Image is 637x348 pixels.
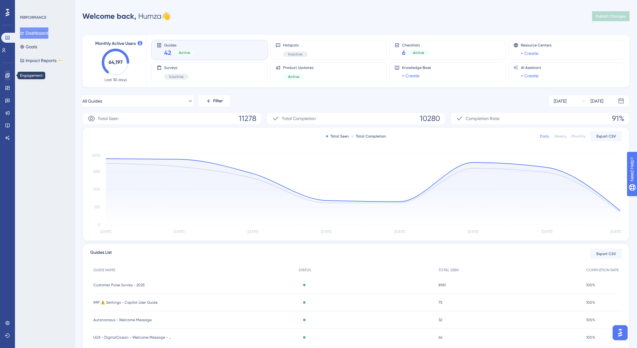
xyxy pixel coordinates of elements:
span: Active [179,50,190,55]
tspan: [DATE] [394,230,405,234]
button: Export CSV [590,249,622,259]
span: Product Updates [283,65,313,70]
a: + Create [402,72,419,80]
span: Inactive [169,74,184,79]
span: 64 [439,335,443,340]
span: 100% [586,300,595,305]
span: 10280 [420,114,440,123]
span: UUX - DigitalOcean - Welcome Message - Other SMBs [93,335,171,340]
span: Guides List [90,249,112,259]
button: All Guides [82,95,194,107]
span: Publish Changes [596,14,626,19]
tspan: 1650 [93,169,100,174]
span: IMP ⚠️ Settings - Copilot User Guide [93,300,158,305]
span: Autonomous - Welcome Message [93,317,152,322]
div: [DATE] [554,97,566,105]
span: Monthly Active Users [95,40,136,47]
span: Export CSV [596,134,616,139]
tspan: [DATE] [100,230,111,234]
tspan: [DATE] [541,230,552,234]
span: AI Assistant [521,65,541,70]
span: 100% [586,283,595,288]
span: 100% [586,317,595,322]
tspan: 0 [98,223,100,227]
tspan: [DATE] [468,230,478,234]
span: COMPLETION RATE [586,268,619,273]
span: Guides [164,43,195,47]
span: 75 [439,300,443,305]
span: Hotspots [283,43,307,48]
text: 64,197 [109,59,123,65]
span: Resource Centers [521,43,551,48]
tspan: 550 [94,205,100,209]
iframe: UserGuiding AI Assistant Launcher [611,323,630,342]
span: Active [288,74,299,79]
span: Checklists [402,43,429,47]
button: Export CSV [590,131,622,141]
div: BETA [58,59,63,62]
span: Last 30 days [105,77,127,82]
div: Total Completion [351,134,386,139]
div: Total Seen [326,134,349,139]
span: Knowledge Base [402,65,431,70]
span: Total Seen [98,115,119,122]
div: PERFORMANCE [20,15,46,20]
span: All Guides [82,97,102,105]
button: Publish Changes [592,11,630,21]
span: GUIDE NAME [93,268,115,273]
tspan: 2200 [92,153,100,157]
span: Inactive [288,52,302,57]
div: Monthly [571,134,586,139]
span: 6 [402,48,405,57]
span: 32 [439,317,442,322]
tspan: [DATE] [321,230,331,234]
span: Surveys [164,65,189,70]
button: Filter [198,95,230,107]
span: 100% [586,335,595,340]
a: + Create [521,72,538,80]
div: [DATE] [590,97,603,105]
span: 11278 [239,114,256,123]
span: Completion Rate [466,115,499,122]
span: Customer Pulse Survey - 2025 [93,283,145,288]
span: 91% [612,114,624,123]
a: + Create [521,50,538,57]
tspan: [DATE] [174,230,184,234]
button: Impact ReportsBETA [20,55,63,66]
tspan: 1100 [93,187,100,191]
button: Dashboard [20,27,48,39]
span: Need Help? [15,2,39,9]
span: Welcome back, [82,12,136,21]
div: Humza 👋 [82,11,171,21]
span: 8961 [439,283,446,288]
span: Total Completion [282,115,316,122]
div: Weekly [554,134,566,139]
div: Daily [540,134,549,139]
span: Export CSV [596,251,616,256]
span: 42 [164,48,171,57]
tspan: [DATE] [610,230,621,234]
button: Goals [20,41,37,52]
span: TOTAL SEEN [439,268,459,273]
span: Active [413,50,424,55]
tspan: [DATE] [247,230,258,234]
span: Filter [213,97,223,105]
span: STATUS [299,268,311,273]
